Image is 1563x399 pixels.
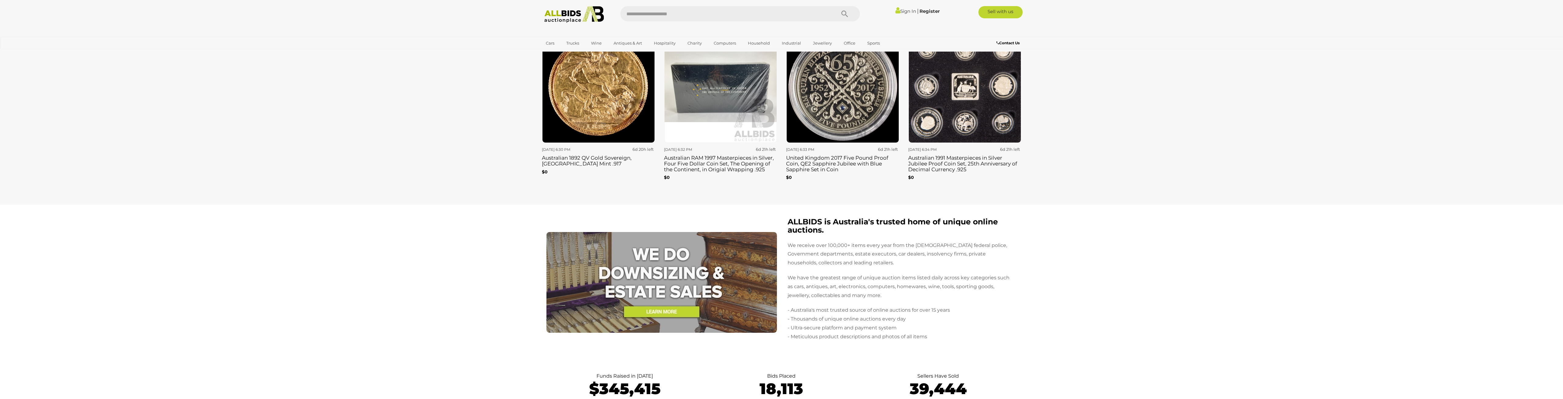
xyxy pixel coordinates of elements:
img: Australian RAM 1997 Masterpieces in Silver, Four Five Dollar Coin Set, The Opening of the Contine... [664,30,777,143]
span: | [917,8,919,14]
a: Household [744,38,774,48]
a: [GEOGRAPHIC_DATA] [542,48,593,58]
a: Computers [710,38,740,48]
strong: 6d 21h left [756,147,776,152]
p: Funds Raised in [DATE] [553,372,697,381]
img: Australian 1991 Masterpieces in Silver Jubilee Proof Coin Set, 25th Anniversary of Decimal Curren... [908,30,1021,143]
a: [DATE] 6:34 PM 6d 21h left Australian 1991 Masterpieces in Silver Jubilee Proof Coin Set, 25th An... [908,30,1021,188]
a: Charity [684,38,706,48]
img: Allbids.com.au [541,6,607,23]
p: 18,113 [709,380,854,397]
a: Sign In [895,8,916,14]
img: United Kingdom 2017 Five Pound Proof Coin, QE2 Sapphire Jubilee with Blue Sapphire Set in Coin [786,30,899,143]
a: Office [840,38,859,48]
a: Jewellery [809,38,836,48]
a: Hospitality [650,38,680,48]
b: $0 [908,175,914,180]
a: [DATE] 6:32 PM 6d 21h left Australian RAM 1997 Masterpieces in Silver, Four Five Dollar Coin Set,... [664,30,777,188]
div: [DATE] 6:30 PM [542,146,596,153]
p: $345,415 [553,380,697,397]
a: Trucks [562,38,583,48]
strong: 6d 20h left [633,147,654,152]
p: Bids Placed [709,372,854,381]
b: $0 [786,175,792,180]
p: 39,444 [866,380,1010,397]
a: Sports [863,38,884,48]
div: [DATE] 6:32 PM [664,146,718,153]
b: $0 [542,169,548,175]
a: Antiques & Art [610,38,646,48]
h3: United Kingdom 2017 Five Pound Proof Coin, QE2 Sapphire Jubilee with Blue Sapphire Set in Coin [786,154,899,172]
strong: 6d 21h left [1000,147,1020,152]
a: [DATE] 6:33 PM 6d 21h left United Kingdom 2017 Five Pound Proof Coin, QE2 Sapphire Jubilee with B... [786,30,899,188]
a: [DATE] 6:30 PM 6d 20h left Australian 1892 QV Gold Sovereign, [GEOGRAPHIC_DATA] Mint .917 $0 [542,30,655,188]
a: Sell with us [978,6,1023,18]
a: Wine [587,38,606,48]
a: Cars [542,38,558,48]
p: Sellers Have Sold [866,372,1010,381]
b: Contact Us [996,41,1020,45]
h3: Australian 1991 Masterpieces in Silver Jubilee Proof Coin Set, 25th Anniversary of Decimal Curren... [908,154,1021,172]
img: Australian 1892 QV Gold Sovereign, Melbourne Mint .917 [542,30,655,143]
h3: Australian RAM 1997 Masterpieces in Silver, Four Five Dollar Coin Set, The Opening of the Contine... [664,154,777,172]
p: We receive over 100,000+ items every year from the [DEMOGRAPHIC_DATA] federal police, Government ... [788,241,1015,267]
b: ALLBIDS is Australia's trusted home of unique online auctions. [788,217,998,235]
a: Industrial [778,38,805,48]
div: [DATE] 6:33 PM [786,146,840,153]
button: Search [829,6,860,21]
img: We do downsizing and estate Sales [546,232,777,333]
div: [DATE] 6:34 PM [908,146,963,153]
a: Contact Us [996,40,1021,46]
b: $0 [664,175,670,180]
h3: Australian 1892 QV Gold Sovereign, [GEOGRAPHIC_DATA] Mint .917 [542,154,655,166]
strong: 6d 21h left [878,147,898,152]
p: We have the greatest range of unique auction items listed daily across key categories such as car... [788,274,1015,300]
a: Register [919,8,940,14]
p: - Australia's most trusted source of online auctions for over 15 years - Thousands of unique onli... [788,306,1015,341]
